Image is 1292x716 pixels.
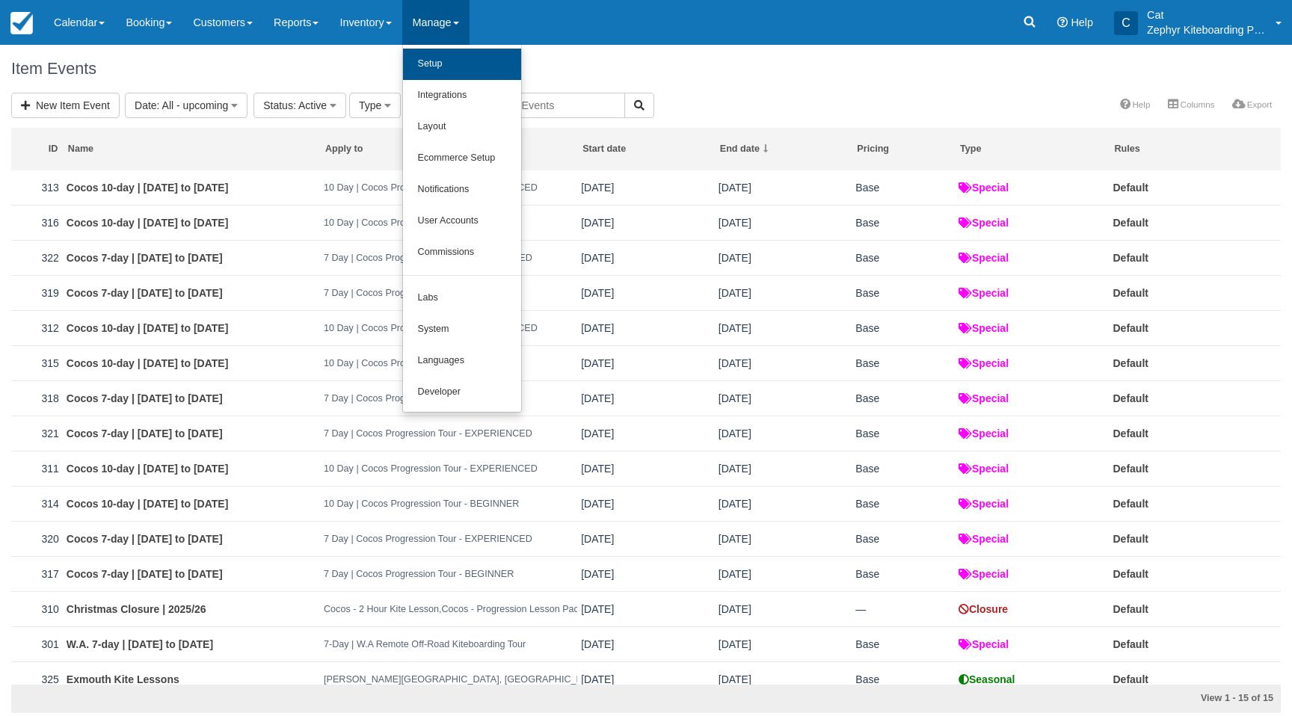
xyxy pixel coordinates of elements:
a: Default [1113,603,1148,615]
td: 320 [11,521,63,556]
a: Default [1113,638,1148,650]
a: Cocos 10-day | [DATE] to [DATE] [67,182,229,194]
a: Cocos 10-day | [DATE] to [DATE] [67,498,229,510]
td: Cocos 10-day | 31st July to 10th August 2026 [63,451,320,486]
td: 310 [11,591,63,626]
td: 24/08/26 [715,345,852,380]
input: Search Events [479,93,625,118]
button: Date: All - upcoming [125,93,247,118]
a: Default [1113,357,1148,369]
td: Special [955,380,1110,416]
td: Base [852,240,955,275]
span: Help [1071,16,1093,28]
a: Cocos 10-day | [DATE] to [DATE] [67,217,229,229]
span: Date [135,99,157,111]
div: Pricing [857,143,950,155]
td: 21/08/26 [715,380,852,416]
td: 31/07/26 [577,486,715,521]
td: Special [955,521,1110,556]
td: 31/07/26 [577,521,715,556]
em: 7 Day | Cocos Progression Tour - BEGINNER [324,569,573,579]
td: 325 [11,661,63,697]
td: Cocos 7-day | 31st July to 7th August 2026 [63,556,320,591]
td: Exmouth Kite Lessons [63,661,320,697]
strong: Special [959,357,1009,369]
a: Cocos 7-day | [DATE] to [DATE] [67,252,223,264]
a: Notifications [403,174,521,206]
span: : Active [293,99,327,111]
td: Default [1110,661,1282,697]
a: Commissions [403,237,521,268]
a: Cocos 10-day | [DATE] to [DATE] [67,357,229,369]
div: Start date [582,143,710,155]
td: Base [852,521,955,556]
td: 7 Day | Cocos Progression Tour - BEGINNER [320,275,577,310]
strong: Special [959,533,1009,545]
div: End date [720,143,847,155]
td: Cocos 10-day | 28th August to 7th September 2026 [63,205,320,240]
td: 14/08/26 [577,310,715,345]
em: [PERSON_NAME][GEOGRAPHIC_DATA], [GEOGRAPHIC_DATA] - 2 Hour Coaching Session,[PERSON_NAME][GEOGRAP... [324,674,573,685]
td: Special [955,205,1110,240]
strong: Special [959,463,1009,475]
div: Rules [1115,143,1276,155]
a: Export [1223,94,1281,115]
td: 7 Day | Cocos Progression Tour - BEGINNER [320,380,577,416]
td: 10 Day | Cocos Progression Tour - BEGINNER [320,345,577,380]
td: Default [1110,240,1282,275]
em: 10 Day | Cocos Progression Tour - BEGINNER [324,217,573,228]
td: Cocos 10-day | 14th August to 24th August 2026 [63,310,320,345]
td: 28/08/26 [577,205,715,240]
td: 312 [11,310,63,345]
a: Cocos 7-day | [DATE] to [DATE] [67,568,223,580]
strong: Special [959,428,1009,439]
td: 21/08/26 [715,416,852,451]
td: Sandy Bay, Exmouth - 2 Hour Coaching Session,Sandy Bay, Exmouth - 1 Hour Advanced Coaching Session [320,661,577,697]
td: Base [852,626,955,661]
td: 28/08/26 [577,170,715,206]
a: Default [1113,568,1148,580]
td: 07/08/26 [715,521,852,556]
td: 06/02/26 [715,591,852,626]
strong: Closure [959,603,1008,615]
a: Default [1113,322,1148,334]
a: Cocos 10-day | [DATE] to [DATE] [67,463,229,475]
strong: Special [959,252,1009,264]
td: 07/09/26 [715,170,852,206]
span: Status [263,99,293,111]
a: Developer [403,377,521,408]
td: Default [1110,275,1282,310]
div: Name [68,143,316,155]
em: 7 Day | Cocos Progression Tour - EXPERIENCED [324,428,573,439]
td: 7 Day | Cocos Progression Tour - EXPERIENCED [320,240,577,275]
td: Base [852,345,955,380]
em: 10 Day | Cocos Progression Tour - BEGINNER [324,358,573,368]
div: Apply to [325,143,573,155]
td: Special [955,556,1110,591]
td: Default [1110,451,1282,486]
a: System [403,314,521,345]
em: 10 Day | Cocos Progression Tour - EXPERIENCED [324,463,573,474]
td: Base [852,416,955,451]
td: 7-Day | W.A Remote Off-Road Kiteboarding Tour [320,626,577,661]
td: 28/11/25 [577,591,715,626]
td: Special [955,626,1110,661]
td: Special [955,486,1110,521]
td: 316 [11,205,63,240]
strong: Special [959,322,1009,334]
td: 14/08/26 [577,416,715,451]
td: 301 [11,626,63,661]
td: 318 [11,380,63,416]
a: Languages [403,345,521,377]
td: 10 Day | Cocos Progression Tour - EXPERIENCED [320,170,577,206]
a: W.A. 7-day | [DATE] to [DATE] [67,638,213,650]
td: Base [852,380,955,416]
td: 7 Day | Cocos Progression Tour - BEGINNER [320,556,577,591]
td: 08/11/25 [715,626,852,661]
td: Cocos 10-day | 14th August to 24th August 2026 [63,345,320,380]
em: 10 Day | Cocos Progression Tour - EXPERIENCED [324,182,573,193]
td: Default [1110,556,1282,591]
td: 24/08/26 [715,310,852,345]
td: Seasonal [955,661,1110,697]
td: W.A. 7-day | 1 November to 8 November 2025 [63,626,320,661]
